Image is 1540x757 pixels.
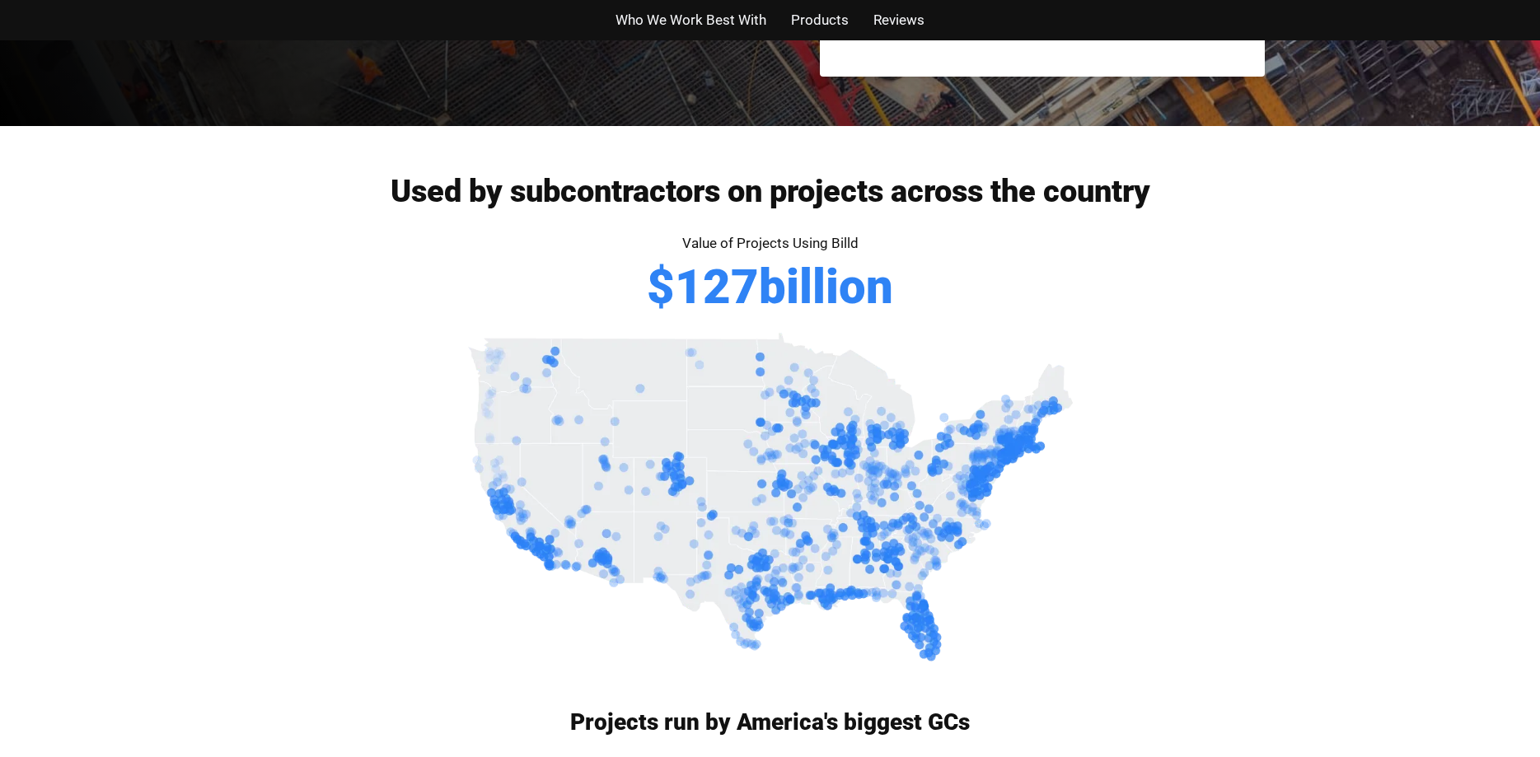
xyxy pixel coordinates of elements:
a: Who We Work Best With [616,8,766,32]
a: Products [791,8,849,32]
span: $ [647,263,675,311]
h3: Projects run by America's biggest GCs [276,711,1265,734]
span: Value of Projects Using Billd [682,235,859,251]
h2: Used by subcontractors on projects across the country [276,175,1265,207]
a: Reviews [873,8,924,32]
span: billion [759,263,893,311]
span: 127 [675,263,759,311]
